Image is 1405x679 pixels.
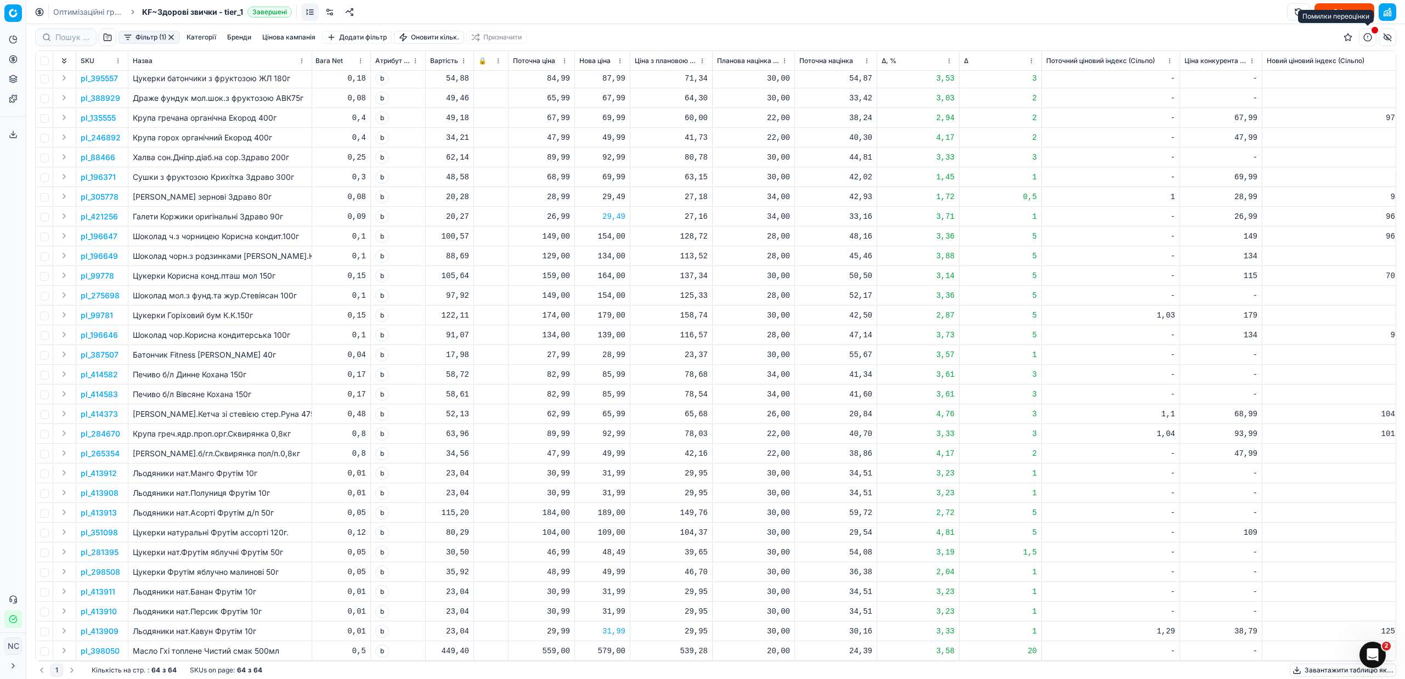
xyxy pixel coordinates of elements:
div: 22,00 [717,112,790,123]
button: Expand [58,150,71,163]
div: 45,46 [799,251,872,262]
div: 38,24 [799,112,872,123]
strong: 64 [151,666,160,675]
button: pl_351098 [81,527,118,538]
button: pl_414373 [81,409,118,420]
div: 0,08 [315,93,366,104]
div: 48,58 [430,172,469,183]
div: 27,18 [635,191,708,202]
div: 1,72 [882,191,955,202]
button: Expand [58,486,71,499]
div: 30,00 [717,73,790,84]
button: Expand [58,446,71,460]
span: Новий ціновий індекс (Сільпо) [1267,56,1364,65]
p: pl_196649 [81,251,118,262]
button: Expand [58,506,71,519]
button: pl_99781 [81,310,113,321]
span: b [375,131,389,144]
button: Expand [58,604,71,618]
div: 69,99 [579,112,625,123]
p: pl_413910 [81,606,117,617]
button: pl_413912 [81,468,117,479]
div: 2 [964,112,1037,123]
span: Вартість [430,56,458,65]
button: Фільтр (1) [119,31,180,44]
div: 129,00 [513,251,570,262]
div: 87,99 [579,73,625,84]
div: 1 [964,211,1037,222]
div: 2,94 [882,112,955,123]
div: 0,1 [315,251,366,262]
button: Expand [58,71,71,84]
div: 0,5 [964,191,1037,202]
p: pl_414583 [81,389,118,400]
div: 3,14 [882,270,955,281]
p: pl_398050 [81,646,120,657]
p: Крупа гречана органічна Екород 400г [133,112,307,123]
div: 3,33 [882,152,955,163]
span: b [375,250,389,263]
span: KF~Здорові звички - tier_1Завершені [142,7,292,18]
div: - [1184,93,1257,104]
button: pl_135555 [81,112,116,123]
button: pl_413913 [81,507,117,518]
div: 2 [964,132,1037,143]
span: Поточна ціна [513,56,555,65]
div: 0,1 [315,231,366,242]
div: 3,71 [882,211,955,222]
button: pl_275698 [81,290,120,301]
div: 0,18 [315,73,366,84]
div: 54,87 [799,73,872,84]
button: Expand [58,210,71,223]
div: 67,99 [1184,112,1257,123]
span: Нова ціна [579,56,611,65]
div: 67,99 [579,93,625,104]
button: Expand [58,91,71,104]
div: 113,52 [635,251,708,262]
div: 28,00 [717,231,790,242]
div: 84,99 [513,73,570,84]
div: 115 [1184,270,1257,281]
div: 100,57 [430,231,469,242]
div: 88,69 [430,251,469,262]
p: Драже фундук мол.шок.з фруктозою АВК75г [133,93,307,104]
div: 0,4 [315,112,366,123]
div: 128,72 [635,231,708,242]
p: Шоколад чорн.з родзинками [PERSON_NAME].К.100г [133,251,307,262]
p: pl_265354 [81,448,120,459]
div: 164,00 [579,270,625,281]
span: b [375,230,389,243]
div: - [1046,73,1175,84]
button: pl_414582 [81,369,118,380]
div: 154,00 [579,290,625,301]
button: Expand [58,111,71,124]
div: 42,02 [799,172,872,183]
div: 48,16 [799,231,872,242]
div: 28,99 [1184,191,1257,202]
a: Оптимізаційні групи [53,7,123,18]
div: 52,17 [799,290,872,301]
div: 49,99 [579,132,625,143]
span: b [375,72,389,85]
div: 125,33 [635,290,708,301]
div: 26,99 [513,211,570,222]
button: pl_196646 [81,330,118,341]
button: Expand all [58,54,71,67]
p: pl_196371 [81,172,116,183]
div: 137,34 [635,270,708,281]
div: 29,49 [579,211,625,222]
div: - [1046,211,1175,222]
span: Ціна конкурента (Сільпо) [1184,56,1246,65]
div: 30,00 [717,152,790,163]
span: Вага Net [315,56,343,65]
iframe: Intercom live chat [1359,642,1386,668]
div: 71,34 [635,73,708,84]
div: 0,25 [315,152,366,163]
div: 3,53 [882,73,955,84]
div: - [1046,93,1175,104]
button: pl_196647 [81,231,117,242]
button: pl_413908 [81,488,119,499]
